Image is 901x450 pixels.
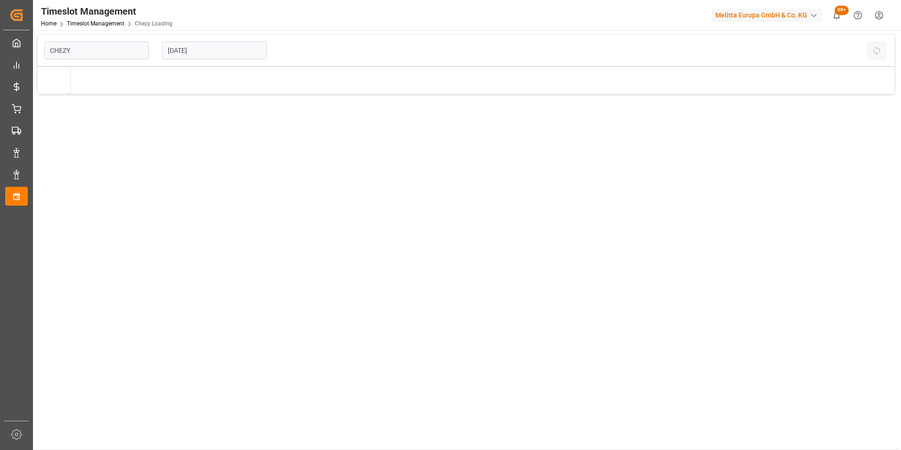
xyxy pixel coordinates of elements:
[826,5,847,26] button: show 100 new notifications
[712,8,822,22] div: Melitta Europa GmbH & Co. KG
[835,6,849,15] span: 99+
[162,42,267,59] input: DD-MM-YYYY
[67,20,124,27] a: Timeslot Management
[44,42,149,59] input: Type to search/select
[847,5,868,26] button: Help Center
[41,4,172,18] div: Timeslot Management
[712,6,826,24] button: Melitta Europa GmbH & Co. KG
[41,20,57,27] a: Home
